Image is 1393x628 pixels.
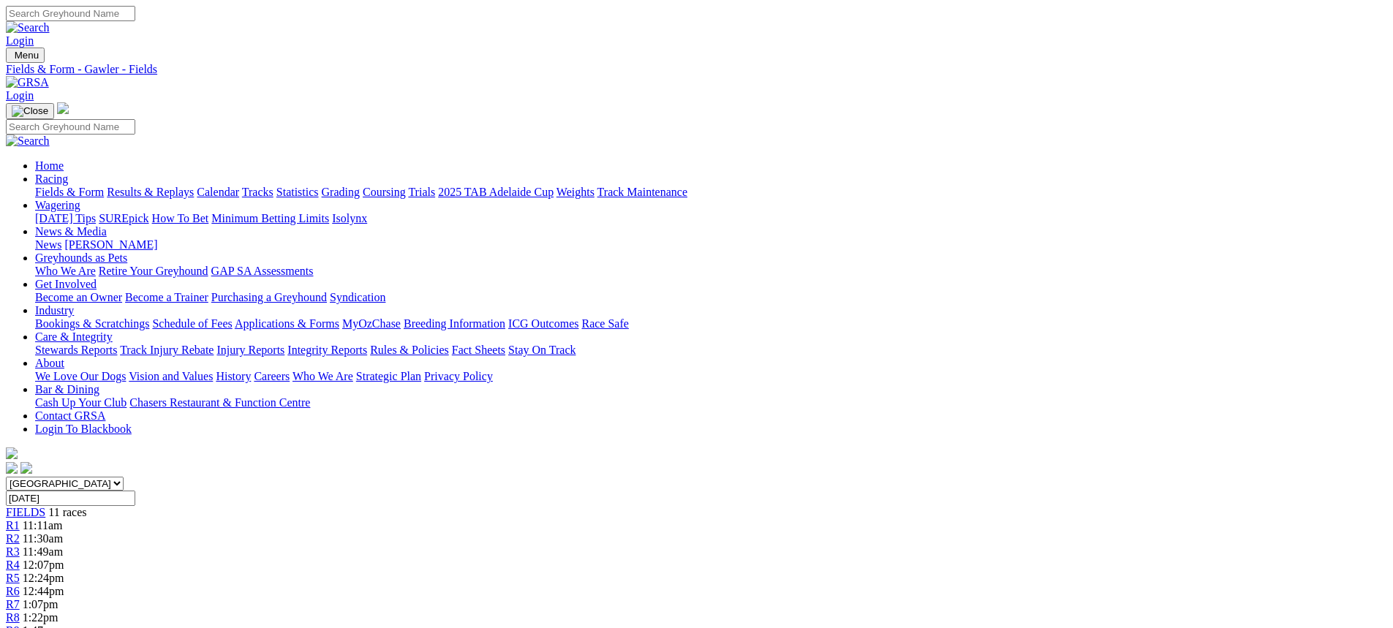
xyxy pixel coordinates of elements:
[322,186,360,198] a: Grading
[6,559,20,571] a: R4
[107,186,194,198] a: Results & Replays
[35,186,104,198] a: Fields & Form
[287,344,367,356] a: Integrity Reports
[35,317,149,330] a: Bookings & Scratchings
[99,265,208,277] a: Retire Your Greyhound
[152,212,209,224] a: How To Bet
[57,102,69,114] img: logo-grsa-white.png
[6,572,20,584] a: R5
[235,317,339,330] a: Applications & Forms
[6,89,34,102] a: Login
[35,370,1387,383] div: About
[370,344,449,356] a: Rules & Policies
[508,317,578,330] a: ICG Outcomes
[6,545,20,558] a: R3
[15,50,39,61] span: Menu
[23,559,64,571] span: 12:07pm
[276,186,319,198] a: Statistics
[6,34,34,47] a: Login
[35,291,1387,304] div: Get Involved
[211,291,327,303] a: Purchasing a Greyhound
[23,532,63,545] span: 11:30am
[35,186,1387,199] div: Racing
[35,278,97,290] a: Get Involved
[20,462,32,474] img: twitter.svg
[35,251,127,264] a: Greyhounds as Pets
[35,383,99,396] a: Bar & Dining
[99,212,148,224] a: SUREpick
[35,344,117,356] a: Stewards Reports
[23,611,58,624] span: 1:22pm
[6,462,18,474] img: facebook.svg
[48,506,86,518] span: 11 races
[35,238,1387,251] div: News & Media
[6,598,20,610] a: R7
[6,21,50,34] img: Search
[254,370,290,382] a: Careers
[597,186,687,198] a: Track Maintenance
[35,317,1387,330] div: Industry
[35,344,1387,357] div: Care & Integrity
[438,186,554,198] a: 2025 TAB Adelaide Cup
[23,598,58,610] span: 1:07pm
[556,186,594,198] a: Weights
[35,423,132,435] a: Login To Blackbook
[6,76,49,89] img: GRSA
[216,344,284,356] a: Injury Reports
[129,370,213,382] a: Vision and Values
[342,317,401,330] a: MyOzChase
[197,186,239,198] a: Calendar
[242,186,273,198] a: Tracks
[6,119,135,135] input: Search
[6,491,135,506] input: Select date
[35,330,113,343] a: Care & Integrity
[363,186,406,198] a: Coursing
[125,291,208,303] a: Become a Trainer
[23,519,63,531] span: 11:11am
[35,265,96,277] a: Who We Are
[23,545,63,558] span: 11:49am
[6,532,20,545] a: R2
[35,357,64,369] a: About
[152,317,232,330] a: Schedule of Fees
[216,370,251,382] a: History
[35,159,64,172] a: Home
[6,48,45,63] button: Toggle navigation
[211,212,329,224] a: Minimum Betting Limits
[6,506,45,518] span: FIELDS
[35,238,61,251] a: News
[35,225,107,238] a: News & Media
[129,396,310,409] a: Chasers Restaurant & Function Centre
[35,212,1387,225] div: Wagering
[508,344,575,356] a: Stay On Track
[35,265,1387,278] div: Greyhounds as Pets
[35,396,1387,409] div: Bar & Dining
[6,585,20,597] a: R6
[6,135,50,148] img: Search
[6,63,1387,76] a: Fields & Form - Gawler - Fields
[6,103,54,119] button: Toggle navigation
[332,212,367,224] a: Isolynx
[292,370,353,382] a: Who We Are
[452,344,505,356] a: Fact Sheets
[6,519,20,531] a: R1
[35,212,96,224] a: [DATE] Tips
[404,317,505,330] a: Breeding Information
[356,370,421,382] a: Strategic Plan
[6,611,20,624] a: R8
[64,238,157,251] a: [PERSON_NAME]
[120,344,214,356] a: Track Injury Rebate
[23,572,64,584] span: 12:24pm
[23,585,64,597] span: 12:44pm
[408,186,435,198] a: Trials
[35,199,80,211] a: Wagering
[35,396,127,409] a: Cash Up Your Club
